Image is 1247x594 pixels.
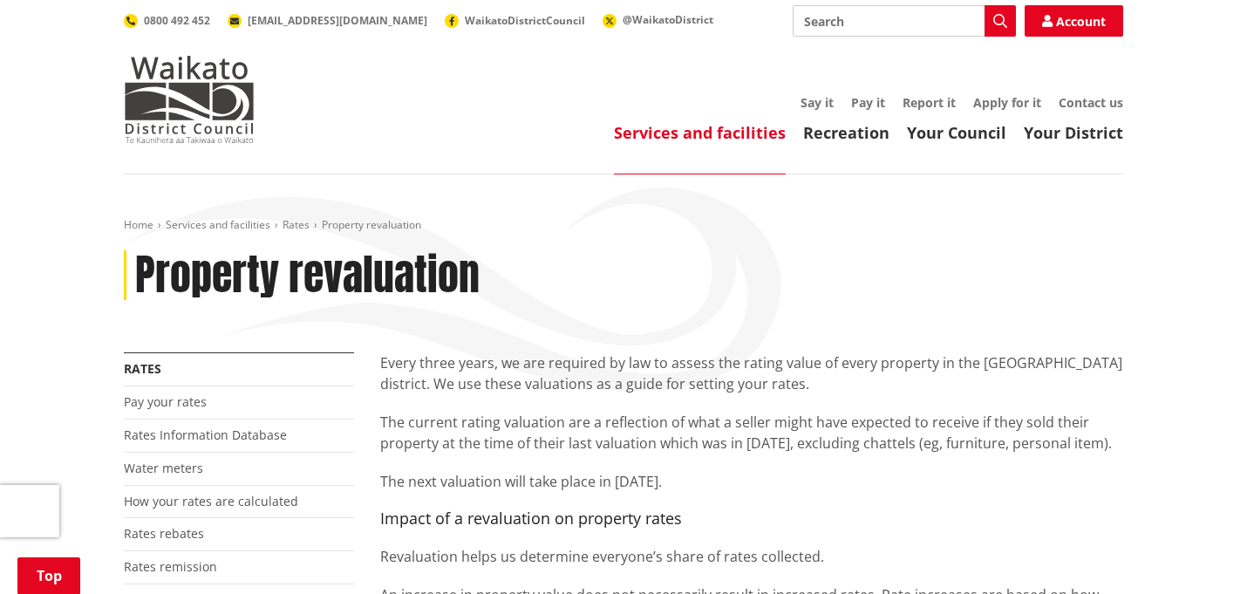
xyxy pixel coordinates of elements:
[124,493,298,509] a: How your rates are calculated
[793,5,1016,37] input: Search input
[228,13,427,28] a: [EMAIL_ADDRESS][DOMAIN_NAME]
[465,13,585,28] span: WaikatoDistrictCouncil
[135,250,480,301] h1: Property revaluation
[124,217,153,232] a: Home
[803,122,889,143] a: Recreation
[907,122,1006,143] a: Your Council
[801,94,834,111] a: Say it
[124,558,217,575] a: Rates remission
[1059,94,1123,111] a: Contact us
[380,509,1123,529] h4: Impact of a revaluation on property rates
[380,471,1123,492] p: The next valuation will take place in [DATE].
[380,352,1123,394] p: Every three years, we are required by law to assess the rating value of every property in the [GE...
[623,12,713,27] span: @WaikatoDistrict
[124,360,161,377] a: Rates
[1024,122,1123,143] a: Your District
[248,13,427,28] span: [EMAIL_ADDRESS][DOMAIN_NAME]
[851,94,885,111] a: Pay it
[124,56,255,143] img: Waikato District Council - Te Kaunihera aa Takiwaa o Waikato
[166,217,270,232] a: Services and facilities
[283,217,310,232] a: Rates
[124,393,207,410] a: Pay your rates
[124,13,210,28] a: 0800 492 452
[322,217,421,232] span: Property revaluation
[380,412,1123,454] p: The current rating valuation are a reflection of what a seller might have expected to receive if ...
[144,13,210,28] span: 0800 492 452
[380,546,1123,567] p: Revaluation helps us determine everyone’s share of rates collected.
[614,122,786,143] a: Services and facilities
[903,94,956,111] a: Report it
[124,427,287,443] a: Rates Information Database
[603,12,713,27] a: @WaikatoDistrict
[17,557,80,594] a: Top
[445,13,585,28] a: WaikatoDistrictCouncil
[124,460,203,476] a: Water meters
[124,218,1123,233] nav: breadcrumb
[973,94,1041,111] a: Apply for it
[1025,5,1123,37] a: Account
[124,525,204,542] a: Rates rebates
